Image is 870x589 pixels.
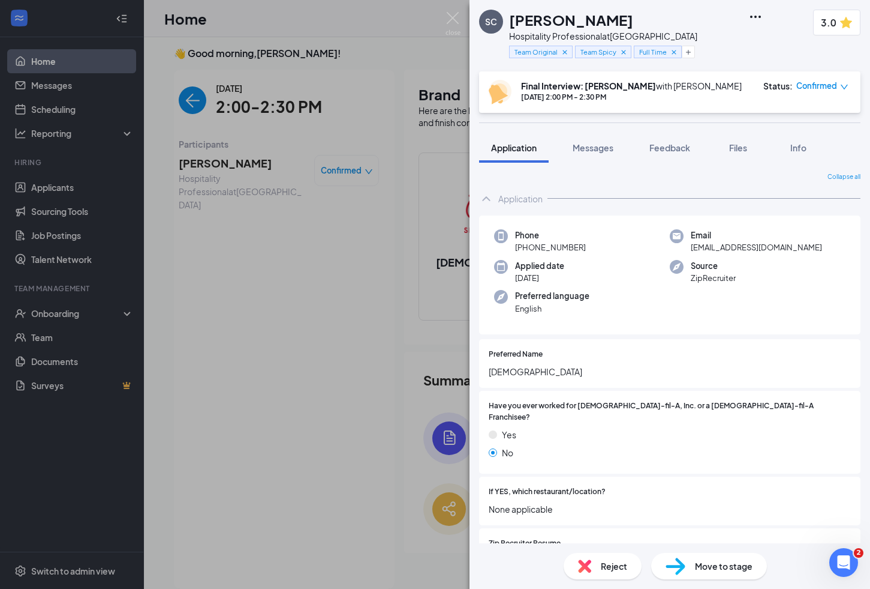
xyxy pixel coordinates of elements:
span: Application [491,142,537,153]
div: Status : [763,80,793,92]
span: [PHONE_NUMBER] [515,241,586,253]
iframe: Intercom live chat [829,548,858,577]
span: Applied date [515,260,564,272]
span: Have you ever worked for [DEMOGRAPHIC_DATA]-fil-A, Inc. or a [DEMOGRAPHIC_DATA]-fil-A Franchisee? [489,400,851,423]
span: 2 [854,548,863,558]
button: Plus [682,46,695,58]
b: Final Interview: [PERSON_NAME] [521,80,656,91]
svg: Plus [685,49,692,56]
svg: Cross [561,48,569,56]
span: Messages [573,142,613,153]
svg: Cross [670,48,678,56]
svg: ChevronUp [479,192,493,206]
span: If YES, which restaurant/location? [489,486,606,498]
div: SC [485,16,497,28]
span: None applicable [489,503,851,516]
span: down [840,83,848,91]
div: Hospitality Professional at [GEOGRAPHIC_DATA] [509,30,697,42]
span: 3.0 [821,15,836,30]
span: Collapse all [827,172,860,182]
svg: Cross [619,48,628,56]
svg: Ellipses [748,10,763,24]
span: Team Spicy [580,47,616,57]
span: Yes [502,428,516,441]
span: Preferred Name [489,349,543,360]
span: Files [729,142,747,153]
span: Move to stage [695,560,752,573]
span: ZipRecruiter [691,272,736,284]
span: [DATE] [515,272,564,284]
span: Team Original [514,47,558,57]
span: English [515,303,589,315]
h1: [PERSON_NAME] [509,10,633,30]
span: Info [790,142,806,153]
span: [EMAIL_ADDRESS][DOMAIN_NAME] [691,241,822,253]
span: Preferred language [515,290,589,302]
span: Full Time [639,47,667,57]
div: [DATE] 2:00 PM - 2:30 PM [521,92,742,102]
span: Feedback [649,142,690,153]
span: Source [691,260,736,272]
div: Application [498,193,543,205]
div: with [PERSON_NAME] [521,80,742,92]
span: [DEMOGRAPHIC_DATA] [489,365,851,378]
span: No [502,446,513,459]
span: Phone [515,229,586,241]
span: Email [691,229,822,241]
span: Reject [601,560,627,573]
span: Confirmed [796,80,837,92]
span: Zip Recruiter Resume [489,538,561,549]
